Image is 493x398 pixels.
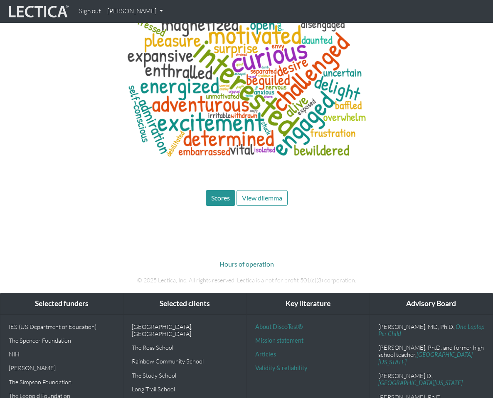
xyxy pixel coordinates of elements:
p: The Ross School [132,344,238,351]
p: [GEOGRAPHIC_DATA], [GEOGRAPHIC_DATA] [132,323,238,338]
span: Scores [211,194,230,202]
p: Long Trail School [132,386,238,393]
a: Sign out [76,3,104,20]
a: [GEOGRAPHIC_DATA][US_STATE] [378,351,473,365]
p: The Spencer Foundation [9,337,115,344]
p: [PERSON_NAME], MD, Ph.D., [378,323,484,338]
a: About DiscoTest® [255,323,303,330]
div: Key literature [247,293,370,314]
p: Rainbow Community School [132,358,238,365]
p: The Simpson Foundation [9,378,115,386]
p: [PERSON_NAME], Ph.D. and former high school teacher, [378,344,484,366]
a: Mission statement [255,337,303,344]
a: One Laptop Per Child [378,323,484,337]
div: Selected clients [123,293,246,314]
p: NIH [9,351,115,358]
div: Advisory Board [370,293,493,314]
span: View dilemma [242,194,282,202]
p: © 2025 Lectica, Inc. All rights reserved. Lectica is a not for profit 501(c)(3) corporation. [53,276,440,285]
p: [PERSON_NAME].D., [378,372,484,387]
a: [PERSON_NAME] [104,3,166,20]
a: Validity & reliability [255,364,307,371]
img: words associated with not understanding for learnaholics [120,10,373,163]
a: Articles [255,351,276,358]
p: The Study School [132,372,238,379]
p: IES (US Department of Education) [9,323,115,330]
p: [PERSON_NAME] [9,364,115,371]
a: Hours of operation [219,260,274,268]
img: lecticalive [7,4,69,20]
button: Scores [206,190,235,206]
a: [GEOGRAPHIC_DATA][US_STATE] [378,379,463,386]
div: Selected funders [0,293,123,314]
button: View dilemma [237,190,288,206]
